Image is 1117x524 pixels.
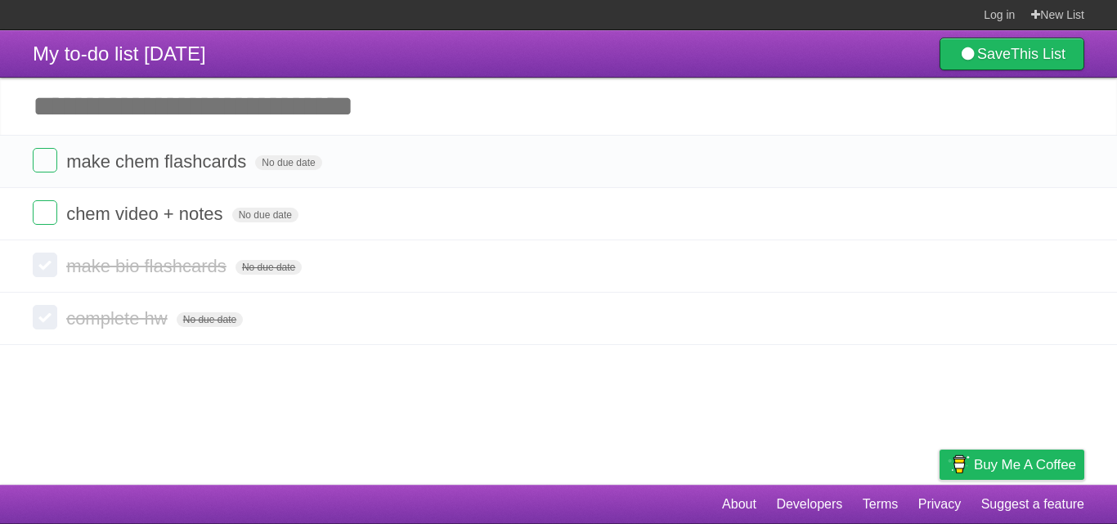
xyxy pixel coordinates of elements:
span: My to-do list [DATE] [33,43,206,65]
span: No due date [177,312,243,327]
label: Done [33,200,57,225]
a: About [722,489,756,520]
img: Buy me a coffee [948,450,970,478]
span: complete hw [66,308,172,329]
span: make bio flashcards [66,256,231,276]
span: No due date [236,260,302,275]
a: Developers [776,489,842,520]
a: Suggest a feature [981,489,1084,520]
a: SaveThis List [940,38,1084,70]
span: No due date [232,208,298,222]
a: Buy me a coffee [940,450,1084,480]
span: No due date [255,155,321,170]
label: Done [33,253,57,277]
label: Done [33,305,57,329]
label: Done [33,148,57,172]
a: Privacy [918,489,961,520]
span: make chem flashcards [66,151,250,172]
span: Buy me a coffee [974,450,1076,479]
span: chem video + notes [66,204,227,224]
b: This List [1011,46,1065,62]
a: Terms [863,489,899,520]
